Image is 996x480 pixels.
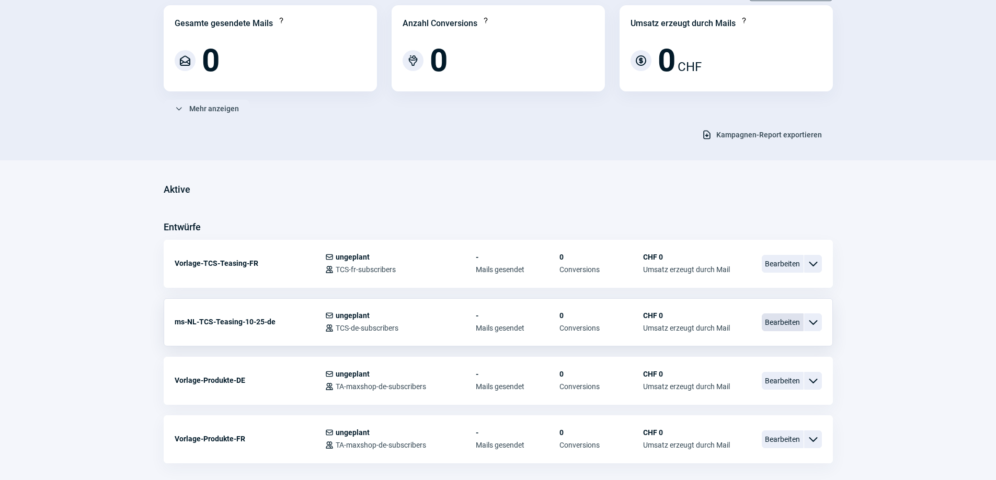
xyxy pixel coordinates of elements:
span: Umsatz erzeugt durch Mail [643,324,730,332]
div: Gesamte gesendete Mails [175,17,273,30]
div: Anzahl Conversions [403,17,477,30]
span: ungeplant [336,253,370,261]
div: Umsatz erzeugt durch Mails [631,17,736,30]
span: ungeplant [336,311,370,320]
span: Conversions [559,265,643,274]
span: CHF [678,57,702,76]
span: TCS-fr-subscribers [336,265,396,274]
span: 0 [559,370,643,378]
span: CHF 0 [643,428,730,437]
h3: Aktive [164,181,190,198]
span: ungeplant [336,428,370,437]
button: Kampagnen-Report exportieren [691,126,833,144]
span: 0 [430,45,448,76]
span: TCS-de-subscribers [336,324,398,332]
span: Bearbeiten [762,255,804,273]
span: Bearbeiten [762,430,804,448]
span: Kampagnen-Report exportieren [716,126,822,143]
span: - [476,311,559,320]
span: CHF 0 [643,370,730,378]
span: Mails gesendet [476,265,559,274]
span: Mails gesendet [476,441,559,449]
span: 0 [658,45,676,76]
span: Bearbeiten [762,372,804,390]
span: TA-maxshop-de-subscribers [336,441,426,449]
span: CHF 0 [643,253,730,261]
span: 0 [559,311,643,320]
span: 0 [559,428,643,437]
span: Conversions [559,382,643,391]
span: 0 [202,45,220,76]
span: CHF 0 [643,311,730,320]
span: Conversions [559,324,643,332]
div: Vorlage-Produkte-DE [175,370,325,391]
h3: Entwürfe [164,219,201,236]
span: - [476,428,559,437]
span: TA-maxshop-de-subscribers [336,382,426,391]
span: - [476,253,559,261]
span: Mails gesendet [476,382,559,391]
button: Mehr anzeigen [164,100,250,118]
span: Bearbeiten [762,313,804,331]
span: Conversions [559,441,643,449]
span: 0 [559,253,643,261]
div: Vorlage-Produkte-FR [175,428,325,449]
span: Mehr anzeigen [189,100,239,117]
span: - [476,370,559,378]
span: Umsatz erzeugt durch Mail [643,265,730,274]
span: Umsatz erzeugt durch Mail [643,441,730,449]
span: ungeplant [336,370,370,378]
div: ms-NL-TCS-Teasing-10-25-de [175,311,325,332]
span: Umsatz erzeugt durch Mail [643,382,730,391]
span: Mails gesendet [476,324,559,332]
div: Vorlage-TCS-Teasing-FR [175,253,325,274]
